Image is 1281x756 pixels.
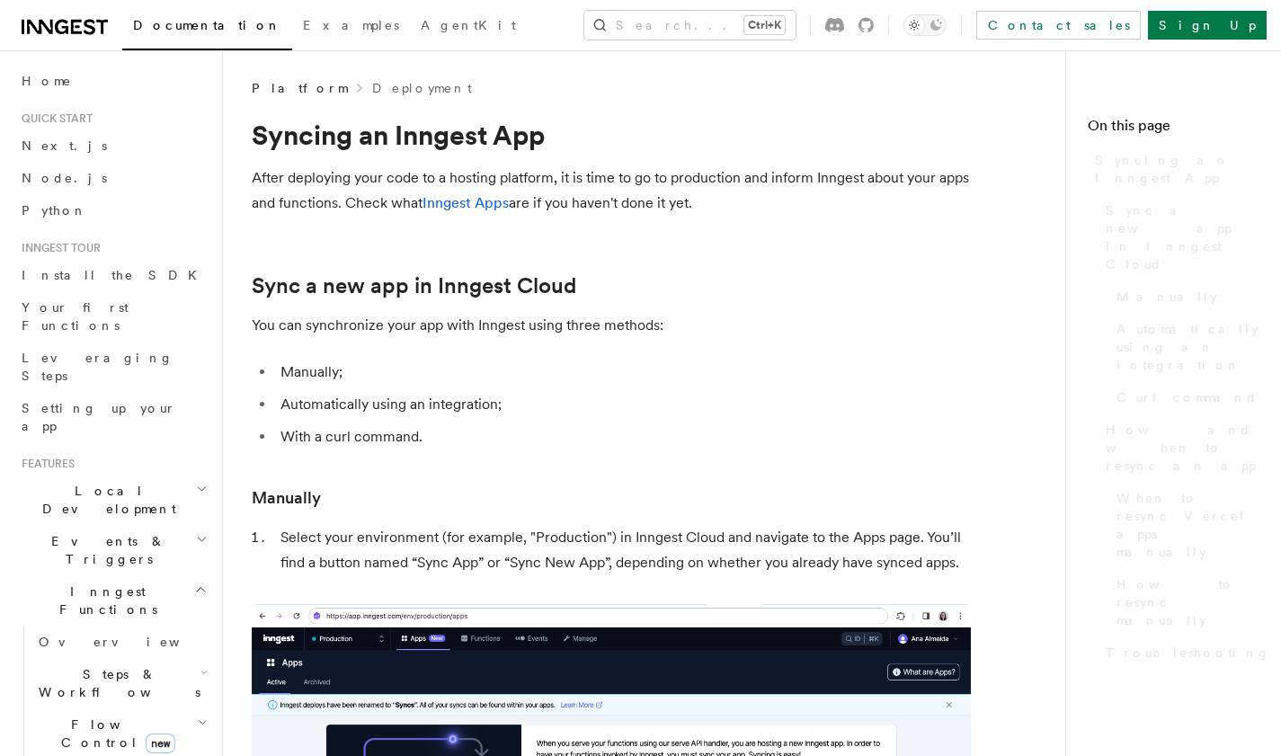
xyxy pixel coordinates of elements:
a: Contact sales [976,11,1141,40]
a: Overview [31,626,211,658]
p: You can synchronize your app with Inngest using three methods: [252,313,971,338]
a: Manually [252,485,321,511]
a: Setting up your app [14,392,211,442]
span: Curl command [1116,388,1258,406]
span: Inngest tour [14,241,101,255]
h4: On this page [1088,115,1259,144]
span: Events & Triggers [14,532,196,568]
a: Sign Up [1148,11,1267,40]
span: Install the SDK [22,268,208,282]
button: Search...Ctrl+K [584,11,796,40]
button: Toggle dark mode [903,14,947,36]
a: Next.js [14,129,211,162]
a: Manually [1109,280,1259,313]
span: Examples [303,18,399,32]
h1: Syncing an Inngest App [252,119,971,151]
span: Platform [252,79,347,97]
a: Home [14,65,211,97]
a: How and when to resync an app [1099,414,1259,482]
button: Steps & Workflows [31,658,211,708]
span: Quick start [14,111,93,126]
a: Node.js [14,162,211,194]
span: Leveraging Steps [22,351,173,383]
span: Overview [39,635,224,649]
span: When to resync Vercel apps manually [1116,489,1259,561]
span: Troubleshooting [1106,644,1270,662]
li: Select your environment (for example, "Production") in Inngest Cloud and navigate to the Apps pag... [275,525,971,575]
a: Python [14,194,211,227]
span: Home [22,72,72,90]
p: After deploying your code to a hosting platform, it is time to go to production and inform Innges... [252,165,971,216]
span: Inngest Functions [14,583,194,618]
span: Documentation [133,18,281,32]
a: How to resync manually [1109,568,1259,636]
span: Node.js [22,171,107,185]
a: Your first Functions [14,291,211,342]
span: Syncing an Inngest App [1095,151,1259,187]
li: Manually; [275,360,971,385]
a: When to resync Vercel apps manually [1109,482,1259,568]
span: How and when to resync an app [1106,421,1259,475]
span: Your first Functions [22,300,129,333]
kbd: Ctrl+K [744,16,785,34]
span: Python [22,203,87,218]
span: Setting up your app [22,401,176,433]
span: Sync a new app in Inngest Cloud [1106,201,1259,273]
span: AgentKit [421,18,516,32]
button: Inngest Functions [14,575,211,626]
a: Deployment [372,79,472,97]
a: Sync a new app in Inngest Cloud [252,273,576,298]
span: new [146,734,175,753]
span: Steps & Workflows [31,665,200,701]
a: Install the SDK [14,259,211,291]
a: Troubleshooting [1099,636,1259,669]
span: Next.js [22,138,107,153]
a: Inngest Apps [423,194,509,211]
li: Automatically using an integration; [275,392,971,417]
a: Syncing an Inngest App [1088,144,1259,194]
span: Features [14,457,75,471]
a: AgentKit [410,5,527,49]
span: Local Development [14,482,196,518]
a: Curl command [1109,381,1259,414]
button: Local Development [14,475,211,525]
a: Sync a new app in Inngest Cloud [1099,194,1259,280]
button: Events & Triggers [14,525,211,575]
span: Automatically using an integration [1116,320,1259,374]
a: Documentation [122,5,292,50]
a: Automatically using an integration [1109,313,1259,381]
a: Examples [292,5,410,49]
a: Leveraging Steps [14,342,211,392]
span: How to resync manually [1116,575,1259,629]
li: With a curl command. [275,424,971,449]
span: Manually [1116,288,1217,306]
span: Flow Control [31,716,198,752]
